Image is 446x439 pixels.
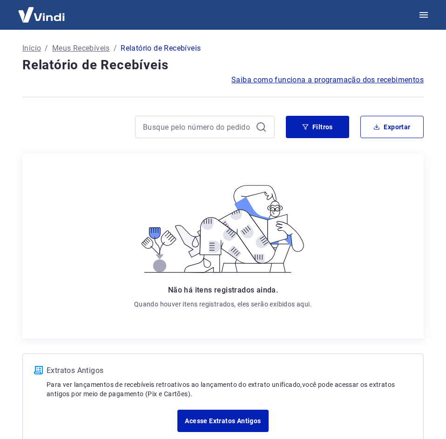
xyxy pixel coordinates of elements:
[121,43,201,54] p: Relatório de Recebíveis
[22,56,424,74] h4: Relatório de Recebíveis
[11,0,72,29] img: Vindi
[34,366,43,374] img: ícone
[52,43,110,54] a: Meus Recebíveis
[143,120,252,134] input: Busque pelo número do pedido
[168,286,278,294] span: Não há itens registrados ainda.
[47,380,412,399] p: Para ver lançamentos de recebíveis retroativos ao lançamento do extrato unificado, você pode aces...
[114,43,117,54] p: /
[47,365,412,376] p: Extratos Antigos
[22,43,41,54] a: Início
[134,299,312,309] p: Quando houver itens registrados, eles serão exibidos aqui.
[45,43,48,54] p: /
[231,74,424,86] a: Saiba como funciona a programação dos recebimentos
[286,116,349,138] button: Filtros
[360,116,424,138] button: Exportar
[177,410,268,432] a: Acesse Extratos Antigos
